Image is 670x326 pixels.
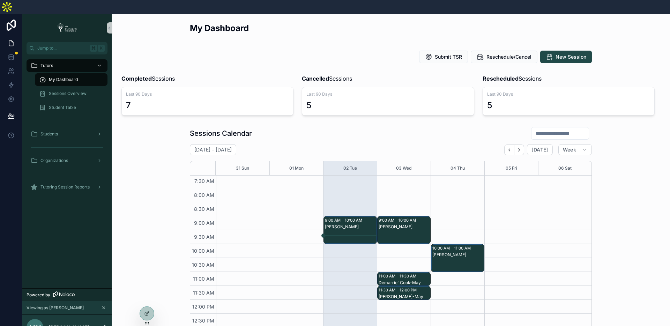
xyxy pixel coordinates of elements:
[49,105,76,110] span: Student Table
[563,147,576,153] span: Week
[432,245,472,252] div: 10:00 AM – 11:00 AM
[126,91,289,97] span: Last 90 Days
[558,144,592,155] button: Week
[22,288,112,301] a: Powered by
[378,216,430,244] div: 9:00 AM – 10:00 AM[PERSON_NAME]
[192,192,216,198] span: 8:00 AM
[379,273,418,280] div: 11:00 AM – 11:30 AM
[531,147,548,153] span: [DATE]
[325,224,376,230] div: [PERSON_NAME]
[306,91,469,97] span: Last 90 Days
[343,161,357,175] button: 02 Tue
[379,280,430,286] div: Demarrie' Cook-May
[378,272,430,286] div: 11:00 AM – 11:30 AMDemarrie' Cook-May
[435,53,462,60] span: Submit TSR
[190,248,216,254] span: 10:00 AM
[27,128,107,140] a: Students
[379,217,418,224] div: 9:00 AM – 10:00 AM
[27,292,50,298] span: Powered by
[191,304,216,310] span: 12:00 PM
[289,161,304,175] button: 01 Mon
[192,220,216,226] span: 9:00 AM
[40,63,53,68] span: Tutors
[27,42,107,54] button: Jump to...K
[190,262,216,268] span: 10:30 AM
[378,286,430,299] div: 11:30 AM – 12:00 PM[PERSON_NAME]-May
[431,244,484,272] div: 10:00 AM – 11:00 AM[PERSON_NAME]
[379,287,418,294] div: 11:30 AM – 12:00 PM
[504,145,514,155] button: Back
[302,74,352,83] span: Sessions
[514,145,524,155] button: Next
[379,294,430,299] div: [PERSON_NAME]-May
[191,318,216,324] span: 12:30 PM
[35,101,107,114] a: Student Table
[556,53,586,60] span: New Session
[506,161,517,175] button: 05 Fri
[193,178,216,184] span: 7:30 AM
[194,146,232,153] h2: [DATE] – [DATE]
[558,161,572,175] button: 06 Sat
[379,224,430,230] div: [PERSON_NAME]
[324,216,377,244] div: 9:00 AM – 10:00 AM[PERSON_NAME]
[236,161,249,175] button: 31 Sun
[190,22,249,34] h2: My Dashboard
[191,276,216,282] span: 11:00 AM
[22,54,112,202] div: scrollable content
[451,161,465,175] button: 04 Thu
[121,74,175,83] span: Sessions
[527,144,552,155] button: [DATE]
[487,91,650,97] span: Last 90 Days
[37,45,87,51] span: Jump to...
[483,74,542,83] span: Sessions
[191,290,216,296] span: 11:30 AM
[192,234,216,240] span: 9:30 AM
[98,45,104,51] span: K
[126,100,131,111] div: 7
[306,100,311,111] div: 5
[419,51,468,63] button: Submit TSR
[325,217,364,224] div: 9:00 AM – 10:00 AM
[432,252,484,258] div: [PERSON_NAME]
[49,91,87,96] span: Sessions Overview
[35,73,107,86] a: My Dashboard
[40,158,68,163] span: Organizations
[487,100,492,111] div: 5
[302,75,329,82] strong: Cancelled
[121,75,152,82] strong: Completed
[27,181,107,193] a: Tutoring Session Reports
[27,59,107,72] a: Tutors
[486,53,531,60] span: Reschedule/Cancel
[190,128,252,138] h1: Sessions Calendar
[483,75,519,82] strong: Rescheduled
[396,161,411,175] button: 03 Wed
[27,305,84,311] span: Viewing as [PERSON_NAME]
[27,154,107,167] a: Organizations
[471,51,537,63] button: Reschedule/Cancel
[40,131,58,137] span: Students
[35,87,107,100] a: Sessions Overview
[540,51,592,63] button: New Session
[55,22,79,34] img: App logo
[192,206,216,212] span: 8:30 AM
[49,77,78,82] span: My Dashboard
[40,184,90,190] span: Tutoring Session Reports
